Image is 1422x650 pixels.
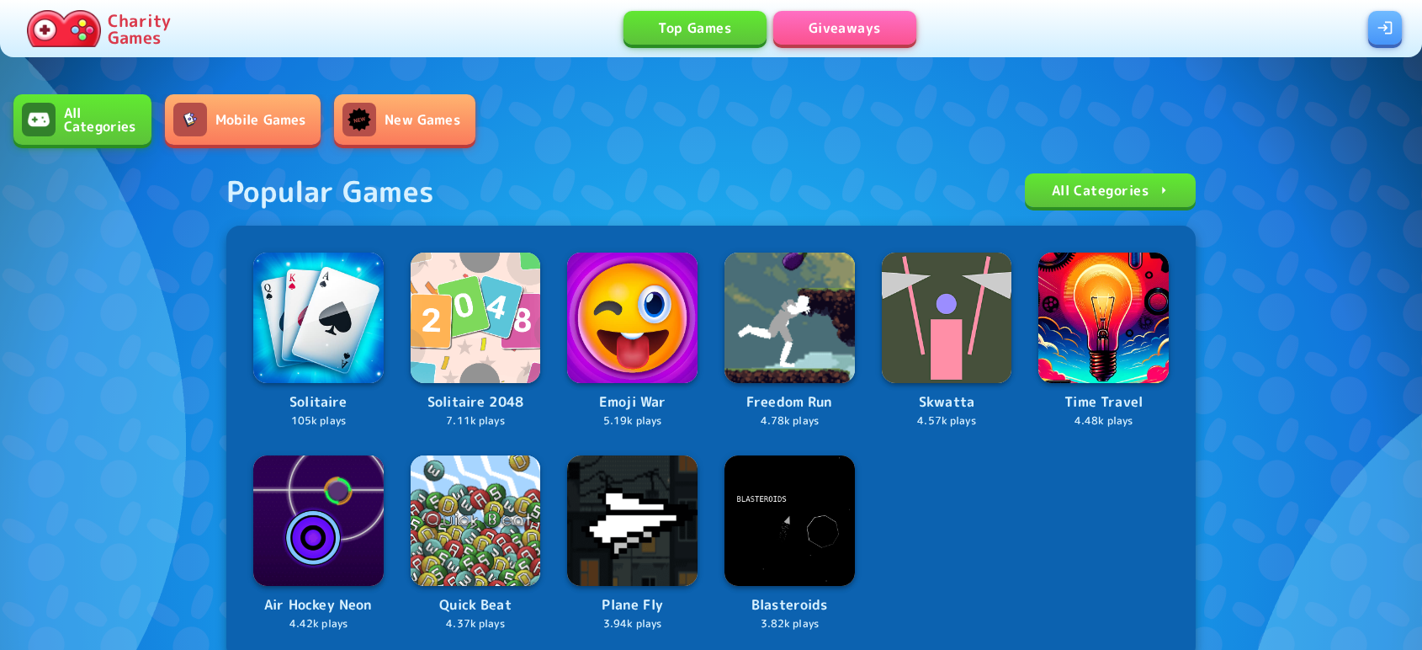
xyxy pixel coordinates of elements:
p: Time Travel [1038,392,1169,413]
a: LogoFreedom Run4.78k plays [724,253,855,429]
p: Blasteroids [724,594,855,616]
img: Charity.Games [27,10,101,47]
img: Logo [567,456,698,586]
p: 3.94k plays [567,616,698,632]
a: Mobile GamesMobile Games [165,94,321,145]
a: LogoSkwatta4.57k plays [882,253,1012,429]
a: LogoSolitaire105k plays [253,253,384,429]
p: Air Hockey Neon [253,594,384,616]
a: LogoTime Travel4.48k plays [1038,253,1169,429]
a: LogoQuick Beat4.37k plays [411,456,541,631]
img: Logo [411,253,541,383]
img: Logo [724,253,855,383]
p: 105k plays [253,413,384,429]
a: LogoAir Hockey Neon4.42k plays [253,456,384,631]
p: 4.57k plays [882,413,1012,429]
a: New GamesNew Games [334,94,475,145]
p: Plane Fly [567,594,698,616]
p: Skwatta [882,392,1012,413]
p: Quick Beat [411,594,541,616]
a: All CategoriesAll Categories [13,94,151,145]
img: Logo [724,456,855,586]
img: Logo [567,253,698,383]
a: All Categories [1025,173,1196,207]
a: Top Games [623,11,767,45]
p: 7.11k plays [411,413,541,429]
p: 5.19k plays [567,413,698,429]
a: LogoSolitaire 20487.11k plays [411,253,541,429]
img: Logo [1038,253,1169,383]
p: Emoji War [567,392,698,413]
a: LogoBlasteroids3.82k plays [724,456,855,631]
p: Solitaire [253,392,384,413]
p: 4.48k plays [1038,413,1169,429]
p: Freedom Run [724,392,855,413]
img: Logo [253,456,384,586]
a: Giveaways [773,11,916,45]
a: LogoPlane Fly3.94k plays [567,456,698,631]
p: 4.37k plays [411,616,541,632]
p: Charity Games [108,12,171,45]
p: 4.78k plays [724,413,855,429]
div: Popular Games [226,173,434,209]
a: LogoEmoji War5.19k plays [567,253,698,429]
a: Charity Games [20,7,178,51]
p: 4.42k plays [253,616,384,632]
p: Solitaire 2048 [411,392,541,413]
p: 3.82k plays [724,616,855,632]
img: Logo [882,253,1012,383]
img: Logo [411,456,541,586]
img: Logo [253,253,384,383]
